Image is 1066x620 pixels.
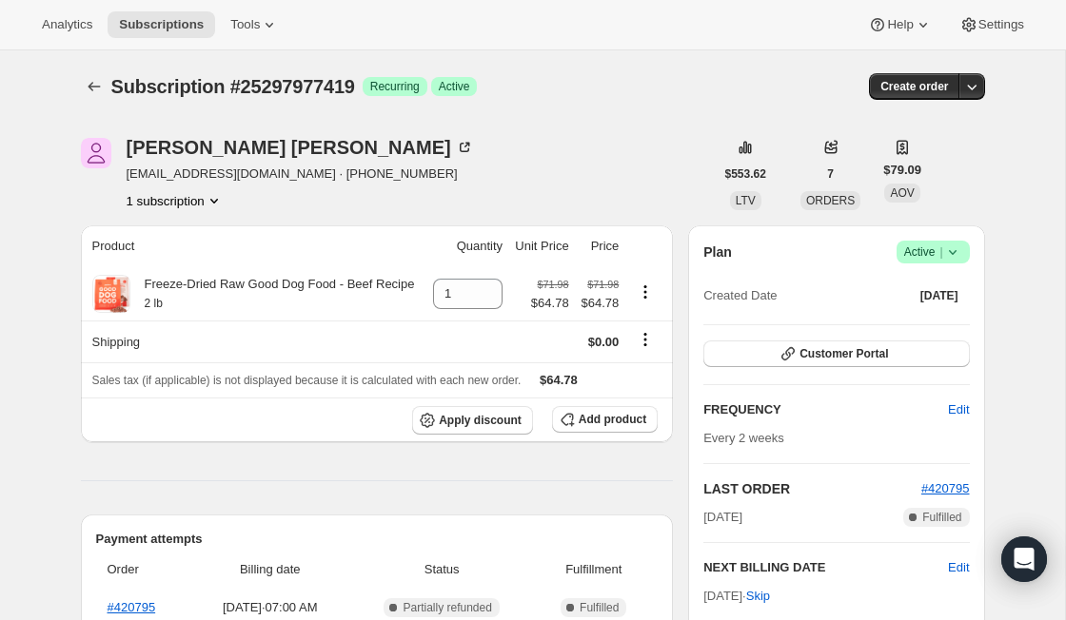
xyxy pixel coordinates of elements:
[703,242,732,262] h2: Plan
[978,17,1024,32] span: Settings
[703,286,777,305] span: Created Date
[806,194,855,207] span: ORDERS
[948,400,969,419] span: Edit
[630,329,661,350] button: Shipping actions
[370,79,420,94] span: Recurring
[939,244,942,260] span: |
[127,191,224,210] button: Product actions
[703,400,948,419] h2: FREQUENCY
[714,161,778,187] button: $553.62
[127,138,474,157] div: [PERSON_NAME] [PERSON_NAME]
[883,161,921,180] span: $79.09
[587,279,619,290] small: $71.98
[354,560,530,579] span: Status
[540,373,578,387] span: $64.78
[108,11,215,38] button: Subscriptions
[799,346,888,361] span: Customer Portal
[1001,536,1047,582] div: Open Intercom Messenger
[703,508,742,527] span: [DATE]
[198,598,343,617] span: [DATE] · 07:00 AM
[403,600,491,615] span: Partially refunded
[887,17,913,32] span: Help
[948,558,969,577] button: Edit
[909,282,970,309] button: [DATE]
[588,335,620,349] span: $0.00
[735,581,781,611] button: Skip
[130,275,415,313] div: Freeze-Dried Raw Good Dog Food - Beef Recipe
[508,225,575,267] th: Unit Price
[630,281,661,302] button: Product actions
[736,194,756,207] span: LTV
[111,76,355,97] span: Subscription #25297977419
[92,275,130,313] img: product img
[581,294,620,313] span: $64.78
[230,17,260,32] span: Tools
[81,320,426,362] th: Shipping
[937,395,980,425] button: Edit
[921,481,970,495] a: #420795
[412,406,533,435] button: Apply discount
[890,186,914,200] span: AOV
[127,165,474,184] span: [EMAIL_ADDRESS][DOMAIN_NAME] · [PHONE_NUMBER]
[81,138,111,168] span: Amee Noethe
[703,558,948,577] h2: NEXT BILLING DATE
[219,11,290,38] button: Tools
[42,17,92,32] span: Analytics
[869,73,959,100] button: Create order
[880,79,948,94] span: Create order
[703,340,969,367] button: Customer Portal
[575,225,625,267] th: Price
[531,294,569,313] span: $64.78
[439,413,522,428] span: Apply discount
[904,242,962,262] span: Active
[541,560,646,579] span: Fulfillment
[439,79,470,94] span: Active
[920,288,958,303] span: [DATE]
[426,225,508,267] th: Quantity
[922,510,961,525] span: Fulfilled
[92,374,522,387] span: Sales tax (if applicable) is not displayed because it is calculated with each new order.
[857,11,943,38] button: Help
[579,412,646,427] span: Add product
[827,166,834,182] span: 7
[81,73,108,100] button: Subscriptions
[108,600,156,614] a: #420795
[538,279,569,290] small: $71.98
[119,17,204,32] span: Subscriptions
[552,406,658,433] button: Add product
[580,600,619,615] span: Fulfilled
[96,549,192,591] th: Order
[145,297,163,310] small: 2 lb
[746,587,770,606] span: Skip
[703,431,784,445] span: Every 2 weeks
[921,479,970,498] button: #420795
[703,479,921,498] h2: LAST ORDER
[948,11,1036,38] button: Settings
[703,589,770,603] span: [DATE] ·
[30,11,104,38] button: Analytics
[725,166,766,182] span: $553.62
[96,530,659,549] h2: Payment attempts
[198,560,343,579] span: Billing date
[816,161,845,187] button: 7
[81,225,426,267] th: Product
